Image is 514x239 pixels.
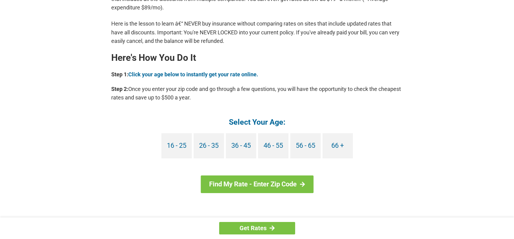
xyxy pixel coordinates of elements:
[219,222,295,234] a: Get Rates
[161,133,192,158] a: 16 - 25
[290,133,321,158] a: 56 - 65
[258,133,288,158] a: 46 - 55
[111,71,128,78] b: Step 1:
[194,133,224,158] a: 26 - 35
[111,117,403,127] h4: Select Your Age:
[111,19,403,45] p: Here is the lesson to learn â€“ NEVER buy insurance without comparing rates on sites that include...
[226,133,256,158] a: 36 - 45
[111,53,403,63] h2: Here's How You Do It
[111,85,403,102] p: Once you enter your zip code and go through a few questions, you will have the opportunity to che...
[128,71,258,78] a: Click your age below to instantly get your rate online.
[323,133,353,158] a: 66 +
[111,86,128,92] b: Step 2:
[201,175,313,193] a: Find My Rate - Enter Zip Code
